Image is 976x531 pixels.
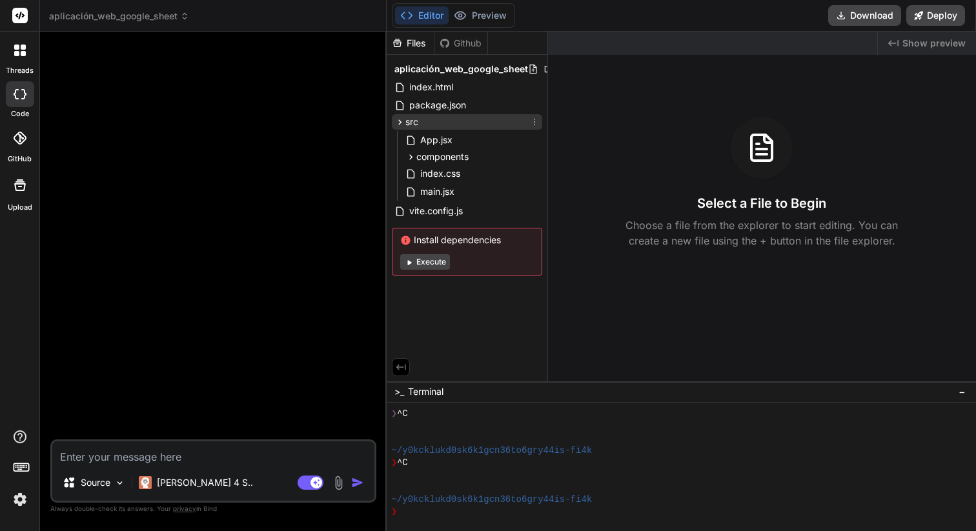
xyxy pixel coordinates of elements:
label: GitHub [8,154,32,165]
span: ~/y0kcklukd0sk6k1gcn36to6gry44is-fi4k [392,445,593,457]
div: Files [387,37,434,50]
button: − [956,381,968,402]
span: package.json [408,97,467,113]
label: code [11,108,29,119]
p: Choose a file from the explorer to start editing. You can create a new file using the + button in... [617,217,906,248]
button: Execute [400,254,450,270]
button: Download [828,5,901,26]
span: ^C [397,408,408,420]
span: index.css [419,166,462,181]
span: privacy [173,505,196,512]
span: index.html [408,79,454,95]
label: threads [6,65,34,76]
span: aplicación_web_google_sheet [394,63,528,75]
span: ~/y0kcklukd0sk6k1gcn36to6gry44is-fi4k [392,494,593,506]
span: vite.config.js [408,203,464,219]
span: Show preview [902,37,966,50]
button: Editor [395,6,449,25]
img: icon [351,476,364,489]
img: Pick Models [114,477,125,488]
span: main.jsx [419,184,456,199]
label: Upload [8,202,32,213]
img: settings [9,488,31,510]
span: ❯ [392,408,397,420]
p: Source [81,476,110,489]
span: src [405,115,418,128]
div: Github [434,37,487,50]
p: Always double-check its answers. Your in Bind [50,503,376,515]
button: Deploy [906,5,965,26]
span: ^C [397,457,408,469]
span: components [416,150,469,163]
img: attachment [331,476,346,490]
span: ❯ [392,506,397,518]
button: Preview [449,6,512,25]
span: App.jsx [419,132,454,148]
span: >_ [394,385,404,398]
h3: Select a File to Begin [697,194,826,212]
p: [PERSON_NAME] 4 S.. [157,476,253,489]
span: aplicación_web_google_sheet [49,10,189,23]
span: ❯ [392,457,397,469]
img: Claude 4 Sonnet [139,476,152,489]
span: − [959,385,966,398]
span: Terminal [408,385,443,398]
span: Install dependencies [400,234,534,246]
